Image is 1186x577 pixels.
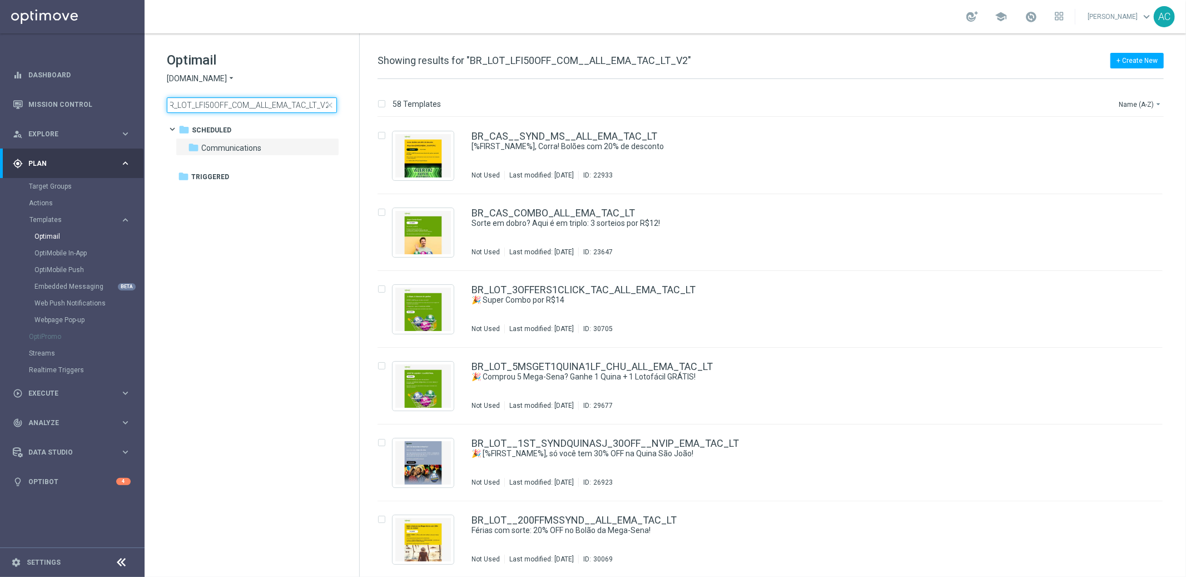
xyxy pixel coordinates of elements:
div: Explore [13,129,120,139]
a: Optimail [34,232,116,241]
div: OptiMobile In-App [34,245,143,262]
div: equalizer Dashboard [12,71,131,80]
button: Templates keyboard_arrow_right [29,215,131,224]
div: Streams [29,345,143,362]
div: Press SPACE to select this row. [366,348,1184,425]
div: Optimail [34,228,143,245]
button: Data Studio keyboard_arrow_right [12,448,131,457]
button: play_circle_outline Execute keyboard_arrow_right [12,389,131,398]
div: Webpage Pop-up [34,312,143,328]
i: keyboard_arrow_right [120,215,131,225]
div: Mission Control [13,90,131,119]
i: keyboard_arrow_right [120,388,131,398]
p: 58 Templates [393,99,441,109]
img: 22933.jpeg [395,134,451,177]
div: Not Used [472,324,500,333]
button: + Create New [1110,53,1164,68]
i: settings [11,558,21,568]
div: OptiMobile Push [34,262,143,278]
a: BR_LOT_3OFFERS1CLICK_TAC_ALL_EMA_TAC_LT [472,285,696,295]
div: Last modified: [DATE] [505,478,578,487]
div: 30069 [593,555,613,564]
span: Templates [29,216,109,223]
div: Press SPACE to select this row. [366,117,1184,194]
div: Plan [13,159,120,169]
button: lightbulb Optibot 4 [12,477,131,486]
span: Communications [201,143,261,153]
span: Explore [28,131,120,137]
i: keyboard_arrow_right [120,417,131,428]
div: ID: [578,248,613,257]
span: Triggered [191,172,229,182]
span: Analyze [28,420,120,426]
div: 22933 [593,171,613,180]
div: Last modified: [DATE] [505,324,578,333]
a: 🎉 Super Combo por R$14 [472,295,1090,305]
div: Embedded Messaging [34,278,143,295]
div: Press SPACE to select this row. [366,194,1184,271]
div: Last modified: [DATE] [505,248,578,257]
i: folder [178,171,189,182]
i: equalizer [13,70,23,80]
div: ID: [578,555,613,564]
a: BR_LOT__200FFMSSYND__ALL_EMA_TAC_LT [472,515,677,525]
span: [DOMAIN_NAME] [167,73,227,84]
a: Embedded Messaging [34,282,116,291]
button: [DOMAIN_NAME] arrow_drop_down [167,73,236,84]
a: Settings [27,559,61,566]
a: BR_LOT__1ST_SYNDQUINASJ_30OFF__NVIP_EMA_TAC_LT [472,438,739,448]
span: school [995,11,1007,23]
span: keyboard_arrow_down [1140,11,1153,23]
div: 🎉 [%FIRST_NAME%], só você tem 30% OFF na Quina São João! [472,448,1116,459]
span: Plan [28,160,120,167]
div: Realtime Triggers [29,362,143,378]
div: Optibot [13,467,131,496]
a: [%FIRST_NAME%], Corra! Bolões com 20% de desconto [472,141,1090,152]
span: Execute [28,390,120,397]
button: track_changes Analyze keyboard_arrow_right [12,418,131,427]
button: Name (A-Z)arrow_drop_down [1118,97,1164,111]
a: Realtime Triggers [29,366,116,374]
div: Mission Control [12,100,131,109]
div: Analyze [13,418,120,428]
span: close [325,101,334,110]
a: OptiMobile In-App [34,249,116,258]
div: Not Used [472,171,500,180]
div: Press SPACE to select this row. [366,425,1184,501]
div: Templates [29,216,120,223]
div: person_search Explore keyboard_arrow_right [12,130,131,139]
a: BR_LOT_5MSGET1QUINA1LF_CHU_ALL_EMA_TAC_LT [472,362,713,372]
a: Optibot [28,467,116,496]
a: Streams [29,349,116,358]
a: [PERSON_NAME]keyboard_arrow_down [1086,8,1154,25]
div: OptiPromo [29,328,143,345]
div: 30705 [593,324,613,333]
i: keyboard_arrow_right [120,158,131,169]
div: Dashboard [13,60,131,90]
div: Not Used [472,248,500,257]
i: arrow_drop_down [1154,100,1163,109]
i: play_circle_outline [13,388,23,398]
span: Showing results for "BR_LOT_LFI50OFF_COM__ALL_EMA_TAC_LT_V2" [378,55,691,66]
div: Data Studio [13,447,120,457]
a: BR_CAS_COMBO_ALL_EMA_TAC_LT [472,208,635,218]
img: 29677.jpeg [395,364,451,408]
img: 30069.jpeg [395,518,451,561]
a: OptiMobile Push [34,265,116,274]
i: track_changes [13,418,23,428]
input: Search Template [167,97,337,113]
div: Actions [29,195,143,211]
i: lightbulb [13,477,23,487]
a: Dashboard [28,60,131,90]
div: 29677 [593,401,613,410]
i: folder [188,142,199,153]
button: gps_fixed Plan keyboard_arrow_right [12,159,131,168]
div: ID: [578,478,613,487]
a: 🎉 Comprou 5 Mega-Sena? Ganhe 1 Quina + 1 Lotofácil GRÁTIS! [472,372,1090,382]
div: ID: [578,401,613,410]
i: keyboard_arrow_right [120,129,131,139]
